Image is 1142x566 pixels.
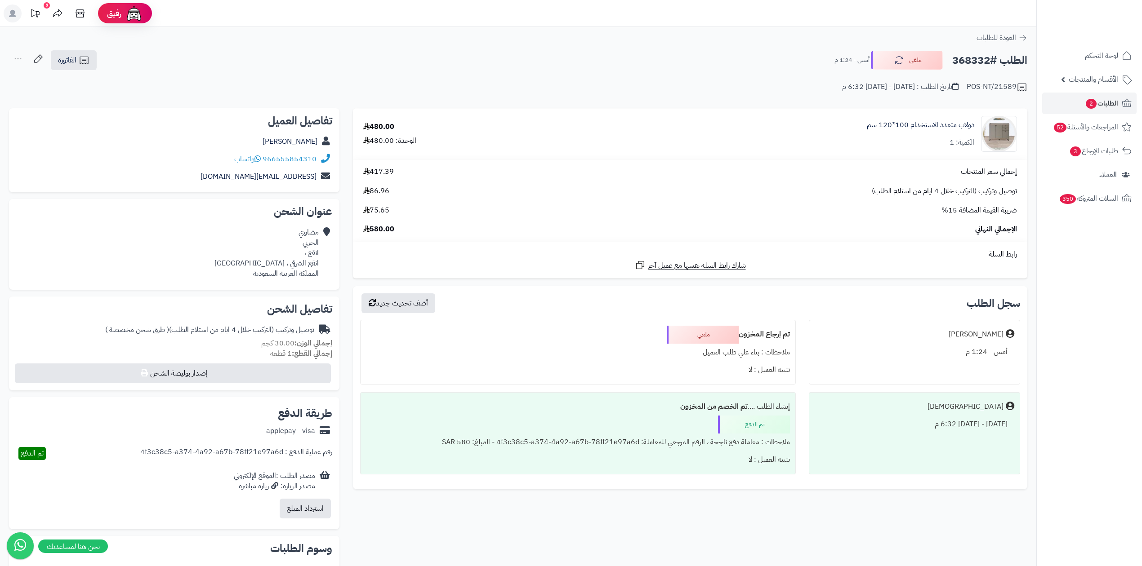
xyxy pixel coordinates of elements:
h2: تفاصيل الشحن [16,304,332,314]
a: شارك رابط السلة نفسها مع عميل آخر [635,260,746,271]
span: رفيق [107,8,121,19]
div: تم الدفع [718,416,790,433]
a: واتساب [234,154,261,164]
span: السلات المتروكة [1059,192,1118,205]
span: 75.65 [363,205,389,216]
a: الطلبات2 [1042,93,1137,114]
h2: عنوان الشحن [16,206,332,217]
a: تحديثات المنصة [24,4,46,25]
span: الطلبات [1085,97,1118,110]
div: applepay - visa [266,426,315,436]
a: [EMAIL_ADDRESS][DOMAIN_NAME] [201,171,317,182]
div: [PERSON_NAME] [949,329,1004,340]
div: أمس - 1:24 م [815,343,1014,361]
a: السلات المتروكة350 [1042,188,1137,209]
div: [DEMOGRAPHIC_DATA] [928,402,1004,412]
span: العودة للطلبات [977,32,1016,43]
span: 3 [1070,146,1081,156]
span: شارك رابط السلة نفسها مع عميل آخر [648,261,746,271]
button: إصدار بوليصة الشحن [15,363,331,383]
span: 2 [1086,99,1097,109]
span: لوحة التحكم [1085,49,1118,62]
h2: الطلب #368332 [952,51,1027,70]
button: أضف تحديث جديد [361,293,435,313]
div: ملغي [667,326,739,344]
span: الفاتورة [58,55,76,66]
div: مصدر الزيارة: زيارة مباشرة [234,481,315,491]
span: طلبات الإرجاع [1069,145,1118,157]
img: ai-face.png [125,4,143,22]
strong: إجمالي الوزن: [294,338,332,349]
a: [PERSON_NAME] [263,136,317,147]
a: لوحة التحكم [1042,45,1137,66]
div: 480.00 [363,122,394,132]
span: تم الدفع [21,448,44,459]
button: ملغي [871,51,943,70]
div: رقم عملية الدفع : 4f3c38c5-a374-4a92-a67b-78ff21e97a6d [140,447,332,460]
div: ملاحظات : بناء علي طلب العميل [366,344,790,361]
div: [DATE] - [DATE] 6:32 م [815,416,1014,433]
img: logo-2.png [1081,25,1133,44]
a: طلبات الإرجاع3 [1042,140,1137,162]
div: تنبيه العميل : لا [366,451,790,469]
small: أمس - 1:24 م [834,56,870,65]
div: 9 [44,2,50,9]
h2: طريقة الدفع [278,408,332,419]
div: إنشاء الطلب .... [366,398,790,416]
span: ضريبة القيمة المضافة 15% [941,205,1017,216]
b: تم إرجاع المخزون [739,329,790,340]
div: توصيل وتركيب (التركيب خلال 4 ايام من استلام الطلب) [105,325,314,335]
div: الوحدة: 480.00 [363,136,416,146]
a: دولاب متعدد الاستخدام 100*120 سم [867,120,974,130]
div: تنبيه العميل : لا [366,361,790,379]
span: المراجعات والأسئلة [1053,121,1118,133]
b: تم الخصم من المخزون [680,401,748,412]
h2: تفاصيل العميل [16,115,332,126]
a: الفاتورة [51,50,97,70]
a: العودة للطلبات [977,32,1027,43]
span: 580.00 [363,224,394,234]
a: 966555854310 [263,154,317,164]
span: الإجمالي النهائي [975,224,1017,234]
div: الكمية: 1 [950,137,974,148]
strong: إجمالي القطع: [292,348,332,359]
a: المراجعات والأسئلة52 [1042,116,1137,138]
div: مصدر الطلب :الموقع الإلكتروني [234,471,315,491]
span: 417.39 [363,167,394,177]
span: الأقسام والمنتجات [1069,73,1118,86]
div: ملاحظات : معاملة دفع ناجحة ، الرقم المرجعي للمعاملة: 4f3c38c5-a374-4a92-a67b-78ff21e97a6d - المبل... [366,433,790,451]
span: 350 [1060,194,1076,204]
span: العملاء [1099,168,1117,181]
span: توصيل وتركيب (التركيب خلال 4 ايام من استلام الطلب) [872,186,1017,196]
small: 30.00 كجم [261,338,332,349]
h2: وسوم الطلبات [16,543,332,554]
span: إجمالي سعر المنتجات [961,167,1017,177]
img: 1742160165-1-90x90.jpg [981,116,1017,152]
a: العملاء [1042,164,1137,186]
div: مضاوي الحربي انقع ، انقع الشرقي ، [GEOGRAPHIC_DATA] المملكة العربية السعودية [214,227,319,279]
h3: سجل الطلب [967,298,1020,309]
span: 52 [1054,123,1066,133]
span: 86.96 [363,186,389,196]
button: استرداد المبلغ [280,499,331,518]
div: رابط السلة [357,249,1024,260]
div: POS-NT/21589 [967,82,1027,93]
small: 1 قطعة [270,348,332,359]
div: تاريخ الطلب : [DATE] - [DATE] 6:32 م [842,82,959,92]
span: ( طرق شحن مخصصة ) [105,324,169,335]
